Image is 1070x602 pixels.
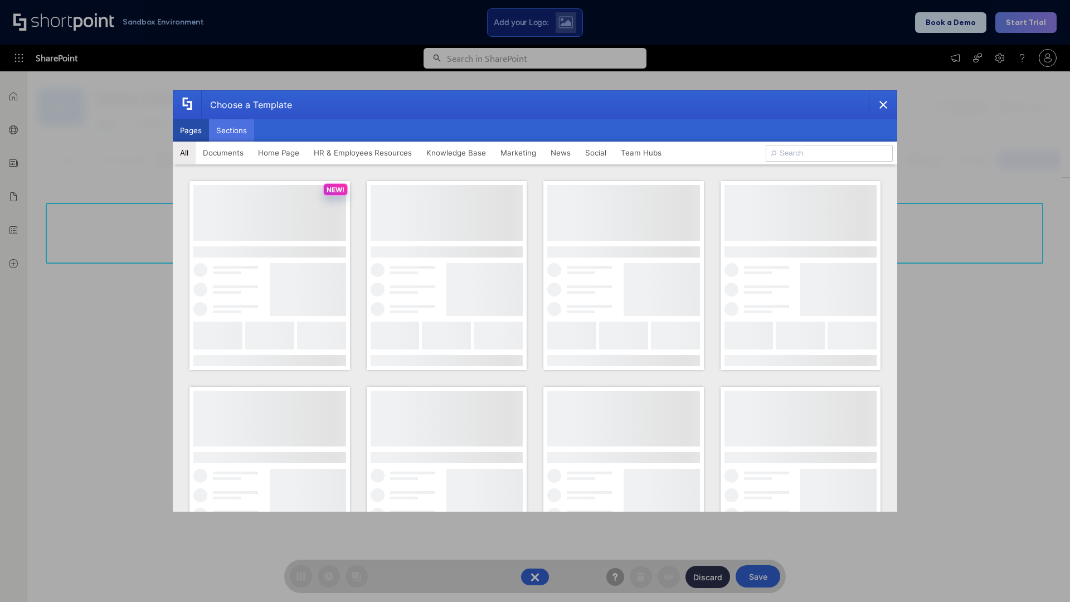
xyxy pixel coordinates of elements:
button: Sections [209,119,254,142]
iframe: Chat Widget [1014,548,1070,602]
button: Social [578,142,614,164]
div: template selector [173,90,897,512]
button: Team Hubs [614,142,669,164]
button: Knowledge Base [419,142,493,164]
button: Documents [196,142,251,164]
input: Search [766,145,893,162]
button: HR & Employees Resources [307,142,419,164]
div: Choose a Template [201,91,292,119]
p: NEW! [327,186,344,194]
button: Home Page [251,142,307,164]
button: Marketing [493,142,543,164]
button: All [173,142,196,164]
button: News [543,142,578,164]
button: Pages [173,119,209,142]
